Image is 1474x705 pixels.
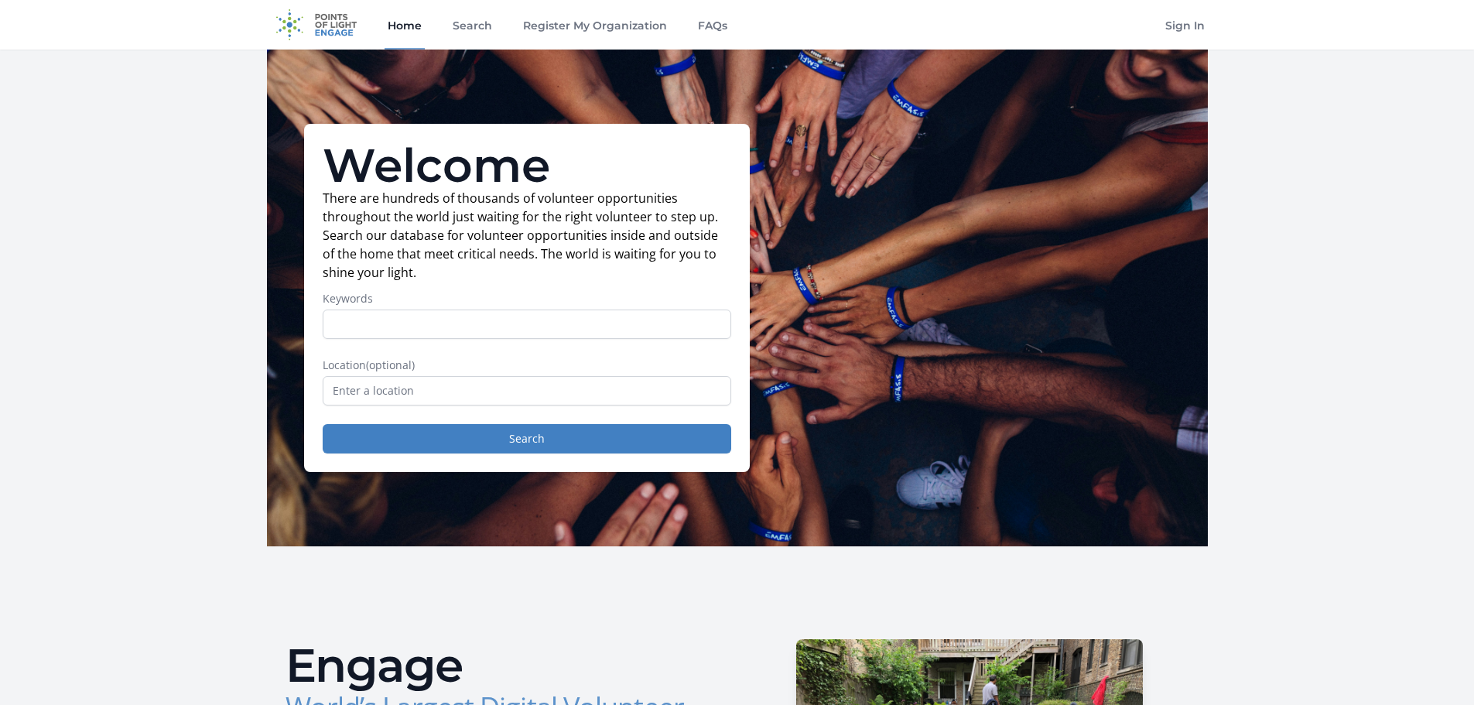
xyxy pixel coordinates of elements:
[366,358,415,372] span: (optional)
[286,642,725,689] h2: Engage
[323,189,731,282] p: There are hundreds of thousands of volunteer opportunities throughout the world just waiting for ...
[323,358,731,373] label: Location
[323,142,731,189] h1: Welcome
[323,376,731,406] input: Enter a location
[323,291,731,306] label: Keywords
[323,424,731,453] button: Search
